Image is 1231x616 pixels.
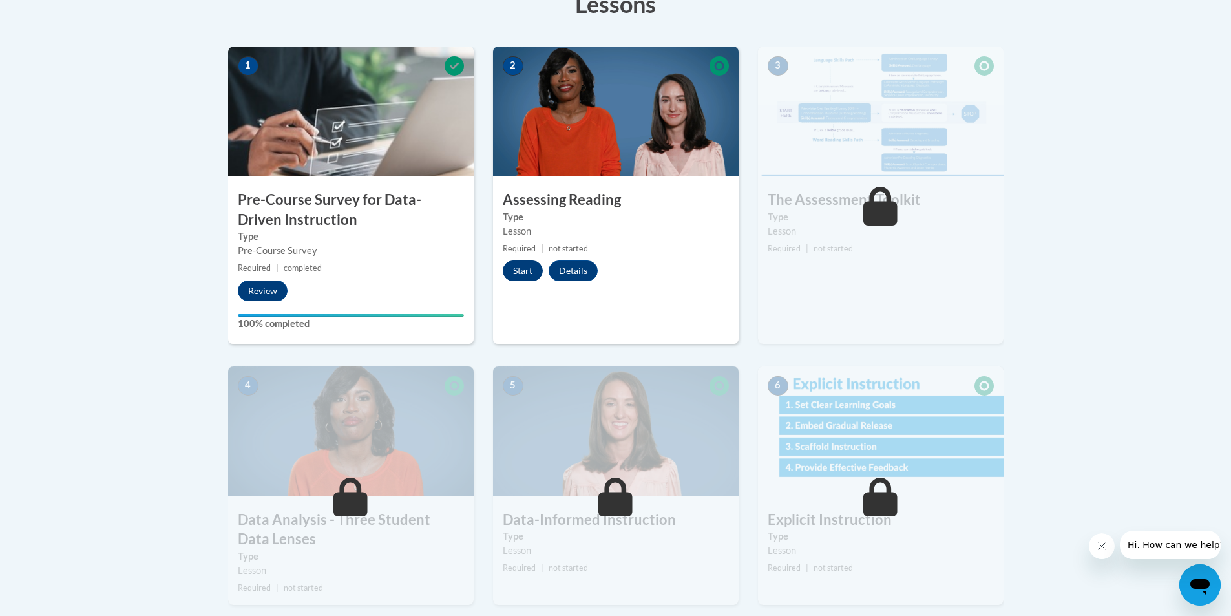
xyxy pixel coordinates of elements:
h3: Assessing Reading [493,190,739,210]
img: Course Image [228,47,474,176]
span: not started [284,583,323,593]
label: Type [503,529,729,544]
img: Course Image [758,366,1004,496]
span: Hi. How can we help? [8,9,105,19]
div: Lesson [768,224,994,239]
span: 1 [238,56,258,76]
button: Details [549,260,598,281]
span: completed [284,263,322,273]
h3: The Assessment Toolkit [758,190,1004,210]
h3: Data-Informed Instruction [493,510,739,530]
label: Type [238,549,464,564]
span: 5 [503,376,523,396]
span: not started [814,563,853,573]
img: Course Image [493,366,739,496]
img: Course Image [228,366,474,496]
span: not started [549,244,588,253]
span: 2 [503,56,523,76]
label: Type [238,229,464,244]
span: Required [503,244,536,253]
label: Type [503,210,729,224]
iframe: Close message [1089,533,1115,559]
span: | [276,583,279,593]
span: | [806,244,808,253]
span: not started [814,244,853,253]
span: not started [549,563,588,573]
label: Type [768,529,994,544]
div: Lesson [503,544,729,558]
button: Start [503,260,543,281]
button: Review [238,281,288,301]
div: Lesson [503,224,729,239]
h3: Pre-Course Survey for Data-Driven Instruction [228,190,474,230]
span: | [806,563,808,573]
span: | [276,263,279,273]
h3: Explicit Instruction [758,510,1004,530]
label: Type [768,210,994,224]
span: 3 [768,56,788,76]
iframe: Message from company [1120,531,1221,559]
span: | [541,244,543,253]
h3: Data Analysis - Three Student Data Lenses [228,510,474,550]
label: 100% completed [238,317,464,331]
div: Lesson [238,564,464,578]
iframe: Button to launch messaging window [1179,564,1221,606]
img: Course Image [758,47,1004,176]
span: | [541,563,543,573]
span: Required [238,583,271,593]
span: Required [768,244,801,253]
span: Required [238,263,271,273]
span: Required [503,563,536,573]
div: Lesson [768,544,994,558]
span: Required [768,563,801,573]
span: 6 [768,376,788,396]
div: Pre-Course Survey [238,244,464,258]
img: Course Image [493,47,739,176]
span: 4 [238,376,258,396]
div: Your progress [238,314,464,317]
